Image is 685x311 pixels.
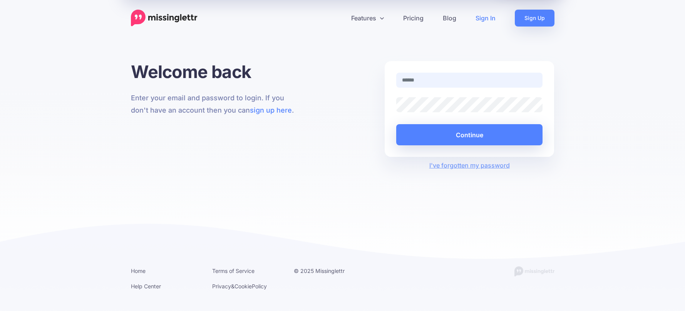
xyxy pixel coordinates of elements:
[131,283,161,289] a: Help Center
[234,283,252,289] a: Cookie
[396,124,543,145] button: Continue
[212,281,282,291] li: & Policy
[515,10,554,27] a: Sign Up
[342,10,394,27] a: Features
[429,161,510,169] a: I've forgotten my password
[394,10,433,27] a: Pricing
[250,106,292,114] a: sign up here
[131,61,301,82] h1: Welcome back
[294,266,364,276] li: © 2025 Missinglettr
[131,92,301,116] p: Enter your email and password to login. If you don't have an account then you can .
[466,10,505,27] a: Sign In
[433,10,466,27] a: Blog
[131,268,146,274] a: Home
[212,268,255,274] a: Terms of Service
[212,283,231,289] a: Privacy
